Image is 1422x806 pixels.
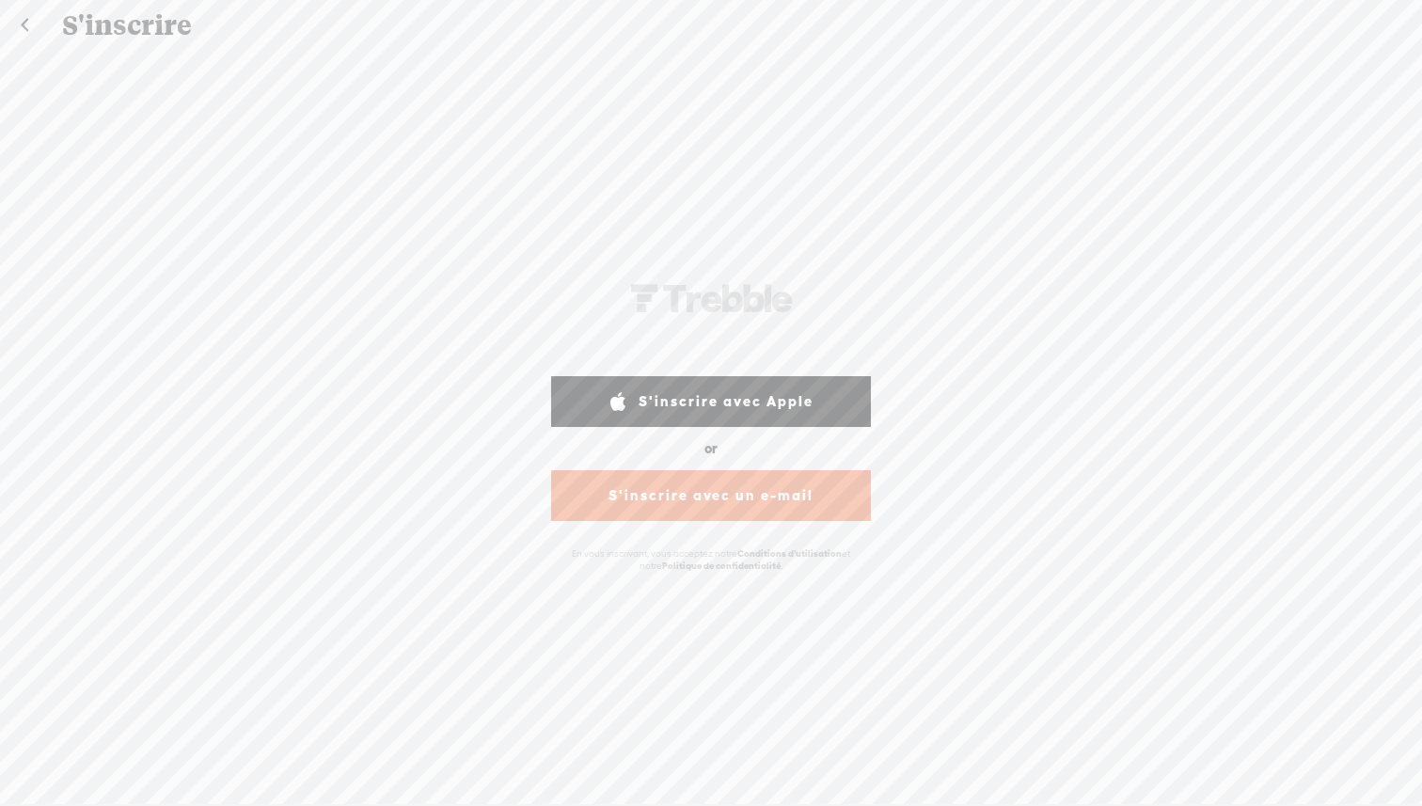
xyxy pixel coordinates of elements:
[546,538,876,581] div: En vous inscrivant, vous acceptez notre et notre .
[551,376,871,427] a: S'inscrire avec Apple
[662,561,781,571] a: Politique de confidentialité
[551,470,871,521] a: S'inscrire avec un e-mail
[49,1,1375,50] div: S'inscrire
[704,434,718,464] div: or
[737,548,842,559] a: Conditions d'utilisation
